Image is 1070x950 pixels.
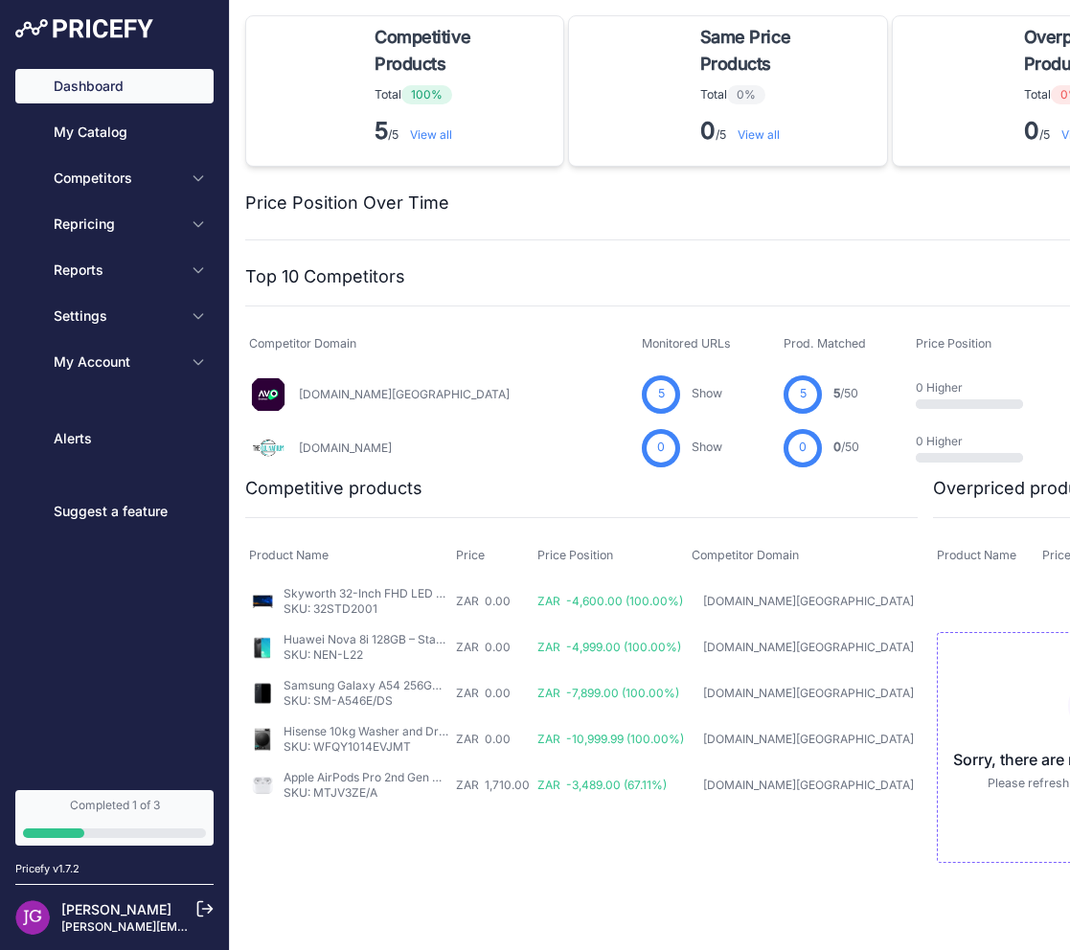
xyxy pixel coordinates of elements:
p: SKU: MTJV3ZE/A [284,785,448,801]
p: Total [375,85,548,104]
a: Huawei Nova 8i 128GB – Starry Black - Grade C [284,632,542,646]
a: [DOMAIN_NAME] [299,441,392,455]
span: Prod. Matched [784,336,866,351]
a: [DOMAIN_NAME][GEOGRAPHIC_DATA] [703,686,914,700]
button: Repricing [15,207,214,241]
span: My Account [54,352,179,372]
button: Competitors [15,161,214,195]
span: ZAR 0.00 [456,686,511,700]
a: [PERSON_NAME] [61,901,171,917]
button: Settings [15,299,214,333]
span: Competitive Products [375,24,540,78]
a: Hisense 10kg Washer and Dryer - Grade C [284,724,513,738]
span: Settings [54,306,179,326]
a: My Catalog [15,115,214,149]
span: Price Position [537,548,613,562]
a: Completed 1 of 3 [15,790,214,846]
span: ZAR 0.00 [456,594,511,608]
span: Repricing [54,215,179,234]
span: Product Name [249,548,329,562]
span: 5 [658,385,665,403]
h2: Competitive products [245,475,422,502]
button: My Account [15,345,214,379]
span: ZAR -3,489.00 (67.11%) [537,778,667,792]
strong: 0 [700,117,716,145]
h2: Price Position Over Time [245,190,449,216]
span: Product Name [937,548,1016,562]
a: Samsung Galaxy A54 256GB – Black - Grade C [284,678,538,692]
a: Alerts [15,421,214,456]
nav: Sidebar [15,69,214,767]
a: View all [738,127,780,142]
span: ZAR -4,600.00 (100.00%) [537,594,683,608]
span: Competitor Domain [249,336,356,351]
a: View all [410,127,452,142]
img: Pricefy Logo [15,19,153,38]
span: ZAR -10,999.99 (100.00%) [537,732,684,746]
span: ZAR 1,710.00 [456,778,530,792]
div: Pricefy v1.7.2 [15,861,80,877]
span: ZAR -7,899.00 (100.00%) [537,686,679,700]
a: [DOMAIN_NAME][GEOGRAPHIC_DATA] [299,387,510,401]
p: 0 Higher [916,380,1038,396]
a: Skyworth 32-Inch FHD LED TV - Grade B [284,586,507,600]
button: Reports [15,253,214,287]
span: ZAR 0.00 [456,732,511,746]
div: Completed 1 of 3 [23,798,206,813]
p: SKU: NEN-L22 [284,647,448,663]
span: Monitored URLs [642,336,731,351]
a: Show [692,440,722,454]
a: [DOMAIN_NAME][GEOGRAPHIC_DATA] [703,732,914,746]
span: Price Position [916,336,991,351]
span: Same Price Products [700,24,864,78]
span: 100% [401,85,452,104]
span: Competitor Domain [692,548,799,562]
a: 0/50 [833,440,859,454]
span: 5 [833,386,840,400]
span: 0 [657,439,665,457]
span: Competitors [54,169,179,188]
strong: 0 [1024,117,1039,145]
span: Reports [54,260,179,280]
p: 0 Higher [916,434,1038,449]
p: /5 [375,116,548,147]
span: 5 [800,385,807,403]
span: Price [456,548,485,562]
a: [PERSON_NAME][EMAIL_ADDRESS][DOMAIN_NAME] [61,919,356,934]
strong: 5 [375,117,388,145]
a: Apple AirPods Pro 2nd Gen with MagSafe Charging Case - Grade C [284,770,647,784]
span: 0 [799,439,807,457]
a: Suggest a feature [15,494,214,529]
a: [DOMAIN_NAME][GEOGRAPHIC_DATA] [703,778,914,792]
span: ZAR -4,999.00 (100.00%) [537,640,681,654]
p: SKU: SM-A546E/DS [284,693,448,709]
span: 0% [727,85,765,104]
p: SKU: WFQY1014EVJMT [284,739,448,755]
a: Show [692,386,722,400]
span: 0 [833,440,841,454]
a: 5/50 [833,386,858,400]
a: [DOMAIN_NAME][GEOGRAPHIC_DATA] [703,640,914,654]
a: [DOMAIN_NAME][GEOGRAPHIC_DATA] [703,594,914,608]
p: SKU: 32STD2001 [284,601,448,617]
span: ZAR 0.00 [456,640,511,654]
p: /5 [700,116,872,147]
h2: Top 10 Competitors [245,263,405,290]
p: Total [700,85,872,104]
a: Dashboard [15,69,214,103]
